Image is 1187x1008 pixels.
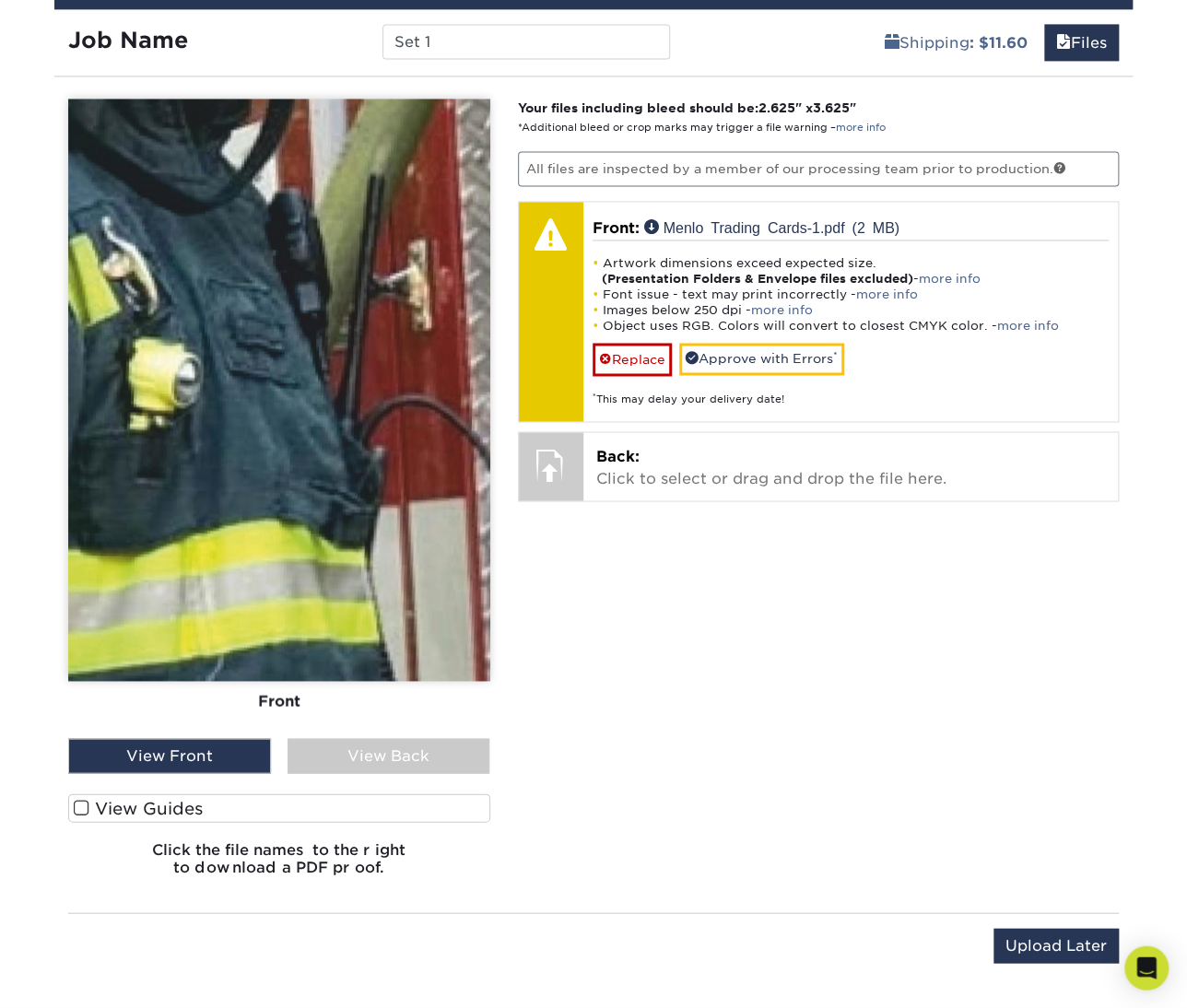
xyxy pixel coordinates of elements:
span: 3.625 [813,100,850,115]
div: View Front [68,738,271,773]
b: : $11.60 [970,34,1028,52]
div: Open Intercom Messenger [1124,945,1169,990]
span: Front: [593,219,640,237]
a: more info [856,287,918,301]
a: more info [751,303,813,317]
span: Back: [596,447,640,464]
strong: Job Name [68,27,188,53]
span: files [1056,34,1071,52]
strong: (Presentation Folders & Envelope files excluded) [602,272,913,286]
a: Approve with Errors* [679,343,844,374]
h6: Click the file names to the right to download a PDF proof. [68,840,490,890]
a: Menlo Trading Cards-1.pdf (2 MB) [644,219,899,234]
li: Artwork dimensions exceed expected size. - [593,255,1110,287]
div: This may delay your delivery date! [593,376,1110,406]
strong: Your files including bleed should be: " x " [518,100,856,115]
p: Click to select or drag and drop the file here. [596,445,1106,489]
li: Images below 250 dpi - [593,302,1110,318]
label: View Guides [68,793,490,822]
div: Front [68,681,490,721]
li: Object uses RGB. Colors will convert to closest CMYK color. - [593,318,1110,334]
a: more info [919,272,981,286]
li: Font issue - text may print incorrectly - [593,287,1110,302]
div: View Back [288,738,490,773]
small: *Additional bleed or crop marks may trigger a file warning – [518,122,886,134]
input: Upload Later [993,928,1119,963]
a: Replace [593,343,672,375]
a: Shipping: $11.60 [873,24,1040,61]
span: 2.625 [758,100,795,115]
span: shipping [885,34,899,52]
a: Files [1044,24,1119,61]
a: more info [997,319,1059,333]
p: All files are inspected by a member of our processing team prior to production. [518,151,1120,186]
input: Enter a job name [382,24,669,59]
a: more info [836,122,886,134]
